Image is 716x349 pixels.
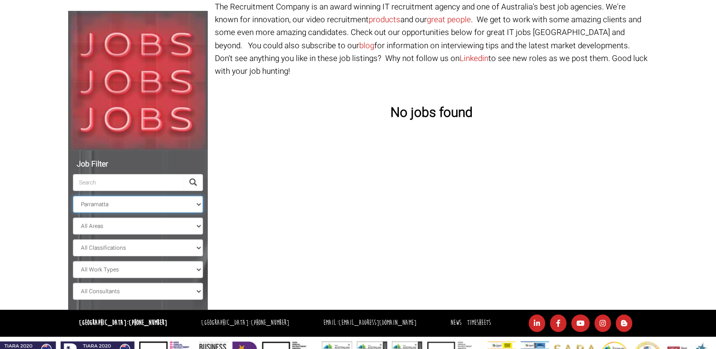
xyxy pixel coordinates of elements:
a: [EMAIL_ADDRESS][DOMAIN_NAME] [338,318,416,327]
h5: Job Filter [73,160,203,169]
a: Timesheets [467,318,491,327]
a: News [451,318,461,327]
p: The Recruitment Company is an award winning IT recruitment agency and one of Australia's best job... [215,0,648,78]
a: Linkedin [460,52,488,64]
input: Search [73,174,184,191]
li: Email: [321,316,419,330]
a: [PHONE_NUMBER] [129,318,167,327]
a: great people [427,14,471,26]
img: Jobs, Jobs, Jobs [68,11,208,150]
a: blog [359,40,374,52]
h3: No jobs found [215,106,648,121]
strong: [GEOGRAPHIC_DATA]: [79,318,167,327]
a: [PHONE_NUMBER] [251,318,289,327]
a: products [369,14,400,26]
li: [GEOGRAPHIC_DATA]: [199,316,292,330]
